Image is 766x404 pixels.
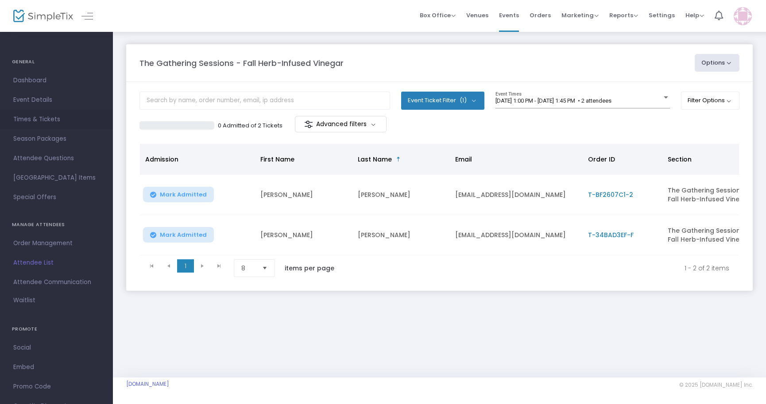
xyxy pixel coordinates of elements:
span: Mark Admitted [160,231,207,239]
span: Embed [13,362,100,373]
span: Waitlist [13,296,35,305]
label: items per page [285,264,334,273]
button: Mark Admitted [143,187,214,202]
td: [PERSON_NAME] [255,175,352,215]
button: Event Ticket Filter(1) [401,92,484,109]
span: Events [499,4,519,27]
span: Email [455,155,472,164]
span: Special Offers [13,192,100,203]
span: Help [685,11,704,19]
div: Data table [140,144,739,255]
img: filter [304,120,313,129]
m-panel-title: The Gathering Sessions - Fall Herb-Infused Vinegar [139,57,344,69]
td: [PERSON_NAME] [352,175,450,215]
span: Season Packages [13,133,100,145]
span: Dashboard [13,75,100,86]
span: Last Name [358,155,392,164]
button: Filter Options [681,92,740,109]
span: Social [13,342,100,354]
span: Page 1 [177,259,194,273]
button: Options [695,54,740,72]
span: © 2025 [DOMAIN_NAME] Inc. [679,381,753,389]
span: Order Management [13,238,100,249]
td: [PERSON_NAME] [255,215,352,255]
span: Orders [530,4,551,27]
span: Marketing [561,11,599,19]
span: Venues [466,4,488,27]
span: Admission [145,155,178,164]
m-button: Advanced filters [295,116,387,132]
span: Mark Admitted [160,191,207,198]
span: Reports [609,11,638,19]
button: Select [259,260,271,277]
input: Search by name, order number, email, ip address [139,92,390,110]
td: [EMAIL_ADDRESS][DOMAIN_NAME] [450,175,583,215]
span: Promo Code [13,381,100,392]
span: Section [668,155,692,164]
span: (1) [460,97,467,104]
span: 8 [241,264,255,273]
span: Event Details [13,94,100,106]
a: [DOMAIN_NAME] [126,381,169,388]
span: [DATE] 1:00 PM - [DATE] 1:45 PM • 2 attendees [495,97,611,104]
span: Order ID [588,155,615,164]
kendo-pager-info: 1 - 2 of 2 items [353,259,729,277]
td: [PERSON_NAME] [352,215,450,255]
span: Times & Tickets [13,114,100,125]
span: Attendee Communication [13,277,100,288]
span: Settings [649,4,675,27]
td: The Gathering Sessions: Fall Herb-Infused Vinegar [662,215,760,255]
span: Sortable [395,156,402,163]
span: Attendee Questions [13,153,100,164]
span: T-BF2607C1-2 [588,190,633,199]
h4: PROMOTE [12,320,101,338]
button: Mark Admitted [143,227,214,242]
h4: MANAGE ATTENDEES [12,216,101,234]
td: The Gathering Sessions: Fall Herb-Infused Vinegar [662,175,760,215]
span: [GEOGRAPHIC_DATA] Items [13,172,100,184]
span: Attendee List [13,257,100,269]
span: First Name [260,155,294,164]
span: T-34BAD3EF-F [588,231,634,239]
p: 0 Admitted of 2 Tickets [218,121,282,130]
span: Box Office [420,11,456,19]
td: [EMAIL_ADDRESS][DOMAIN_NAME] [450,215,583,255]
h4: GENERAL [12,53,101,71]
